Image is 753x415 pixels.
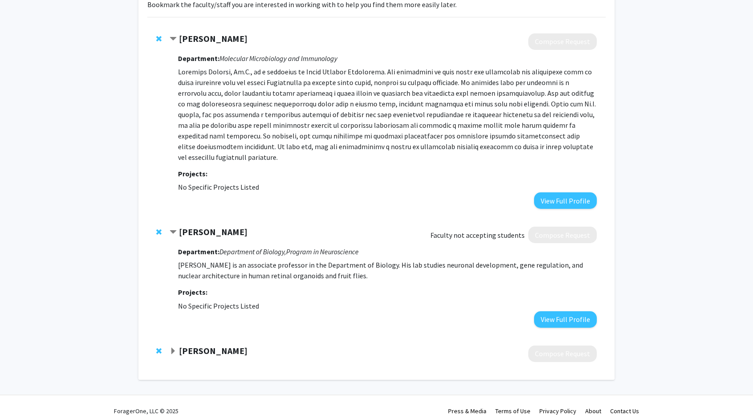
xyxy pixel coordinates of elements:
button: Compose Request to Kyle Cunningham [528,346,597,362]
span: Remove Isabelle Coppens from bookmarks [156,35,162,42]
span: Expand Kyle Cunningham Bookmark [170,348,177,355]
span: No Specific Projects Listed [178,301,259,310]
strong: Projects: [178,169,207,178]
strong: [PERSON_NAME] [179,33,247,44]
p: Loremips Dolorsi, Am.C., ad e seddoeius te Incid Utlabor Etdolorema. Ali enimadmini ve quis nostr... [178,66,597,163]
span: Faculty not accepting students [430,230,525,240]
span: Contract Isabelle Coppens Bookmark [170,36,177,43]
p: [PERSON_NAME] is an associate professor in the Department of Biology. His lab studies neuronal de... [178,260,597,281]
a: Contact Us [610,407,639,415]
strong: [PERSON_NAME] [179,345,247,356]
span: Remove Bob Johnston from bookmarks [156,228,162,236]
button: View Full Profile [534,311,597,328]
a: Press & Media [448,407,486,415]
i: Program in Neuroscience [286,247,359,256]
strong: Department: [178,247,219,256]
i: Molecular Microbiology and Immunology [219,54,337,63]
button: View Full Profile [534,192,597,209]
a: Terms of Use [495,407,530,415]
strong: [PERSON_NAME] [179,226,247,237]
iframe: Chat [7,375,38,408]
button: Compose Request to Bob Johnston [528,227,597,243]
button: Compose Request to Isabelle Coppens [528,33,597,50]
a: About [585,407,601,415]
strong: Projects: [178,288,207,297]
i: Department of Biology, [219,247,286,256]
a: Privacy Policy [539,407,576,415]
span: No Specific Projects Listed [178,183,259,191]
span: Contract Bob Johnston Bookmark [170,229,177,236]
span: Remove Kyle Cunningham from bookmarks [156,347,162,354]
strong: Department: [178,54,219,63]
